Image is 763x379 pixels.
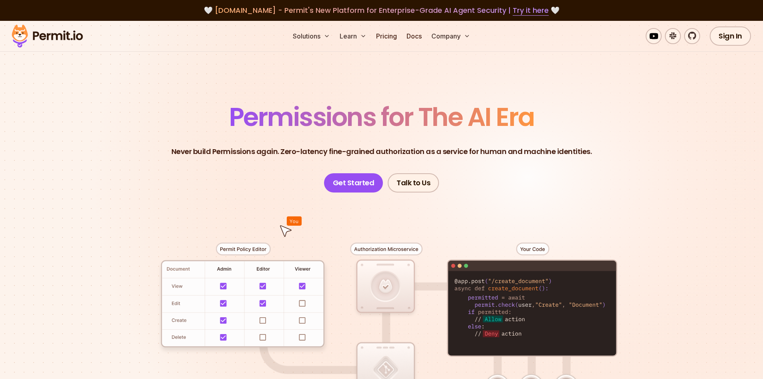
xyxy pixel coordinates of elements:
button: Learn [336,28,370,44]
div: 🤍 🤍 [19,5,744,16]
span: [DOMAIN_NAME] - Permit's New Platform for Enterprise-Grade AI Agent Security | [215,5,549,15]
button: Solutions [290,28,333,44]
p: Never build Permissions again. Zero-latency fine-grained authorization as a service for human and... [171,146,592,157]
img: Permit logo [8,22,87,50]
a: Sign In [710,26,751,46]
a: Try it here [513,5,549,16]
a: Docs [403,28,425,44]
a: Get Started [324,173,383,193]
a: Talk to Us [388,173,439,193]
button: Company [428,28,473,44]
a: Pricing [373,28,400,44]
span: Permissions for The AI Era [229,99,534,135]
